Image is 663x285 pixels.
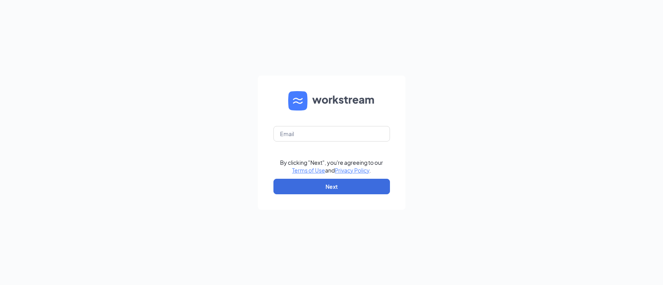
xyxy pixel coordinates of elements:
[335,167,369,174] a: Privacy Policy
[273,126,390,142] input: Email
[288,91,375,111] img: WS logo and Workstream text
[292,167,325,174] a: Terms of Use
[273,179,390,194] button: Next
[280,159,383,174] div: By clicking "Next", you're agreeing to our and .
